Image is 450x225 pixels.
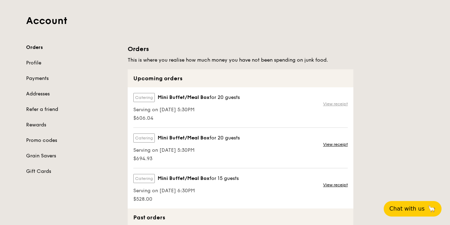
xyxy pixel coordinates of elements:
[133,187,239,194] span: Serving on [DATE] 6:30PM
[26,106,119,113] a: Refer a friend
[26,14,424,27] h1: Account
[158,175,209,182] span: Mini Buffet/Meal Box
[323,142,348,147] a: View receipt
[209,175,239,181] span: for 15 guests
[133,147,240,154] span: Serving on [DATE] 5:30PM
[323,182,348,188] a: View receipt
[26,60,119,67] a: Profile
[26,152,119,160] a: Grain Savers
[384,201,442,217] button: Chat with us🦙
[133,133,155,143] label: Catering
[133,93,155,102] label: Catering
[158,94,209,101] span: Mini Buffet/Meal Box
[133,155,240,162] span: $694.93
[427,205,436,213] span: 🦙
[26,121,119,129] a: Rewards
[26,75,119,82] a: Payments
[133,115,240,122] span: $606.04
[209,135,240,141] span: for 20 guests
[26,90,119,98] a: Addresses
[128,69,353,87] div: Upcoming orders
[209,94,240,100] span: for 20 guests
[26,168,119,175] a: Gift Cards
[26,44,119,51] a: Orders
[133,174,155,183] label: Catering
[26,137,119,144] a: Promo codes
[128,57,353,64] h5: This is where you realise how much money you have not been spending on junk food.
[323,101,348,107] a: View receipt
[158,135,209,142] span: Mini Buffet/Meal Box
[389,205,425,213] span: Chat with us
[128,44,353,54] h1: Orders
[133,196,239,203] span: $528.00
[133,106,240,113] span: Serving on [DATE] 5:30PM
